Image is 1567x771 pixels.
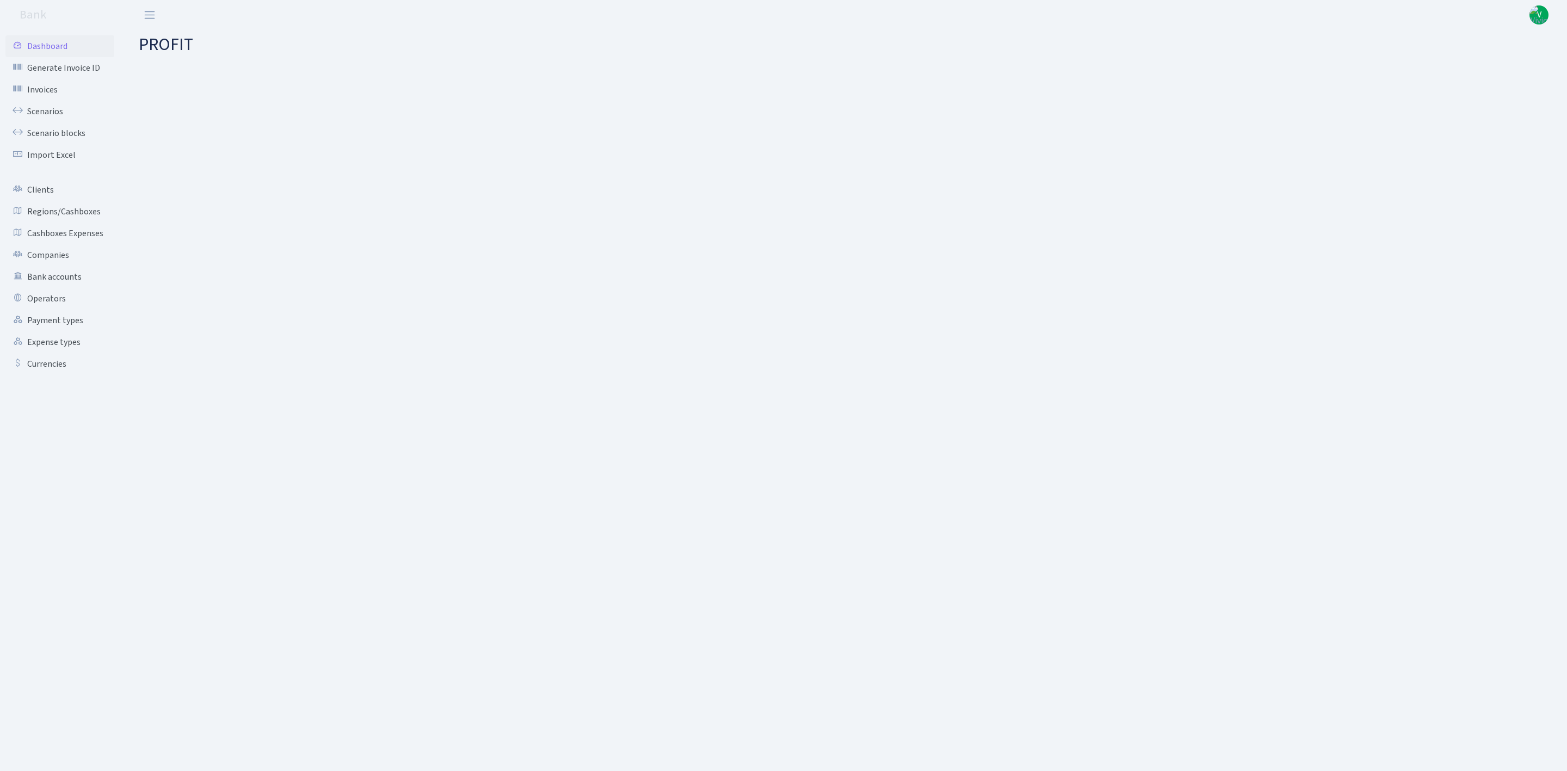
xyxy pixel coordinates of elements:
[5,244,114,266] a: Companies
[5,101,114,122] a: Scenarios
[5,144,114,166] a: Import Excel
[5,79,114,101] a: Invoices
[5,353,114,375] a: Currencies
[5,122,114,144] a: Scenario blocks
[5,266,114,288] a: Bank accounts
[1529,5,1549,24] a: V
[5,310,114,331] a: Payment types
[5,57,114,79] a: Generate Invoice ID
[1529,5,1549,24] img: Vivio
[139,32,193,57] span: PROFIT
[5,223,114,244] a: Cashboxes Expenses
[5,331,114,353] a: Expense types
[5,201,114,223] a: Regions/Cashboxes
[136,6,163,24] button: Toggle navigation
[5,35,114,57] a: Dashboard
[5,179,114,201] a: Clients
[5,288,114,310] a: Operators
